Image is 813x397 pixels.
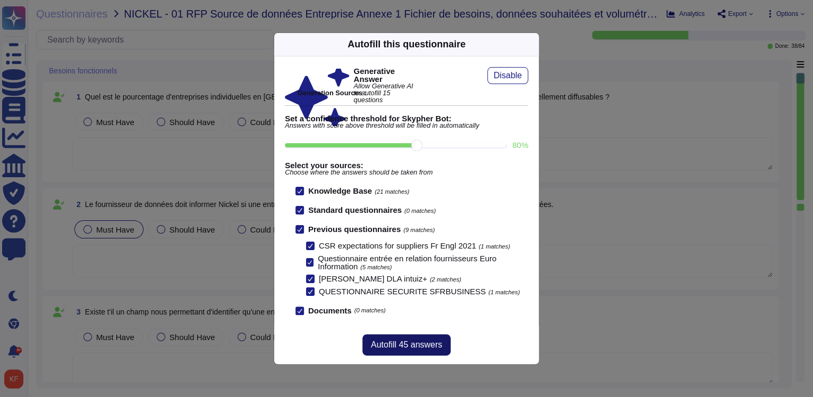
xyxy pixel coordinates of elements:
[360,264,392,270] span: (5 matches)
[371,341,442,349] span: Autofill 45 answers
[375,188,409,195] span: (21 matches)
[479,243,510,250] span: (1 matches)
[319,287,486,296] span: QUESTIONNAIRE SECURITE SFRBUSINESS
[308,307,352,315] b: Documents
[404,208,436,214] span: (0 matches)
[430,276,461,283] span: (2 matches)
[512,141,528,149] label: 80 %
[318,254,496,271] span: Questionnaire entrée en relation fournisseurs Euro Information
[285,114,528,122] b: Set a confidence threshold for Skypher Bot:
[362,334,451,355] button: Autofill 45 answers
[353,67,418,83] b: Generative Answer
[308,186,372,195] b: Knowledge Base
[354,308,386,313] span: (0 matches)
[308,205,402,214] b: Standard questionnaires
[285,122,528,129] span: Answers with score above threshold will be filled in automatically
[494,71,522,80] span: Disable
[319,274,427,283] span: [PERSON_NAME] DLA intuiz+
[298,89,366,97] b: Generation Sources :
[487,67,528,84] button: Disable
[285,161,528,169] b: Select your sources:
[348,37,465,52] div: Autofill this questionnaire
[403,227,435,233] span: (9 matches)
[319,241,476,250] span: CSR expectations for suppliers Fr Engl 2021
[285,169,528,176] span: Choose where the answers should be taken from
[308,225,401,234] b: Previous questionnaires
[353,83,418,103] span: Allow Generative AI to autofill 15 questions
[488,289,520,295] span: (1 matches)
